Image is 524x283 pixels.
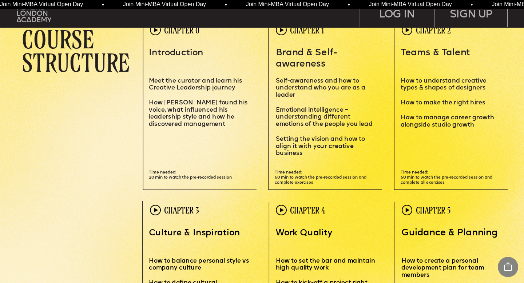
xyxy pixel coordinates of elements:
[276,107,373,127] span: Emotional intelligence – understanding different emotions of the people you lead
[149,171,176,175] span: Time needed:
[276,205,287,216] img: upload-60f0cde6-1fc7-443c-af28-15e41498aeec.png
[416,25,451,35] span: CHAPTER 2
[164,25,199,35] span: CHAPTER 0
[416,205,451,215] span: CHAPTER 5
[149,229,240,238] span: Culture & Inspiration
[276,136,280,142] span: S
[275,171,368,185] span: Time needed: 60 min to watch the pre-recorded session and complete exercises
[102,2,104,8] span: •
[471,2,473,8] span: •
[17,5,51,22] img: upload-bfdffa89-fac7-4f57-a443-c7c39906ba42.png
[149,49,203,57] span: Introduction
[276,136,366,156] span: etting the vision and how to align it with your creative business
[276,49,337,69] span: Brand & Self-awareness
[401,115,496,128] span: How to manage career growth alongside studio growth
[276,78,367,98] span: elf-awareness and how to understand who you are as a leader
[402,25,413,36] img: upload-60f0cde6-1fc7-443c-af28-15e41498aeec.png
[150,25,161,36] img: upload-60f0cde6-1fc7-443c-af28-15e41498aeec.png
[401,78,488,91] span: How to understand creative types & shapes of designers
[22,27,143,74] p: COURSE STRUCTURE
[401,49,470,57] span: Teams & Talent
[401,229,497,238] span: Guidance & Planning
[225,2,227,8] span: •
[276,78,280,84] span: S
[149,100,249,128] span: How [PERSON_NAME] found his voice, what influenced his leadership style and how he discovered man...
[402,205,413,216] img: upload-60f0cde6-1fc7-443c-af28-15e41498aeec.png
[401,100,485,106] span: How to make the right hires
[149,78,243,91] span: Meet the curator and learn his Creative Leadership journey
[149,176,232,180] span: 20 min to watch the pre-recorded session
[276,25,287,36] img: upload-60f0cde6-1fc7-443c-af28-15e41498aeec.png
[290,205,325,215] span: CHAPTER 4
[401,171,493,185] span: Time needed: 60 min to watch the pre-recorded session and complete all exercises
[290,25,324,35] span: CHAPTER 1
[164,205,199,215] span: CHAPTER 3
[276,229,332,238] span: Work Quality
[150,205,161,216] img: upload-60f0cde6-1fc7-443c-af28-15e41498aeec.png
[348,2,350,8] span: •
[498,257,518,277] div: Share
